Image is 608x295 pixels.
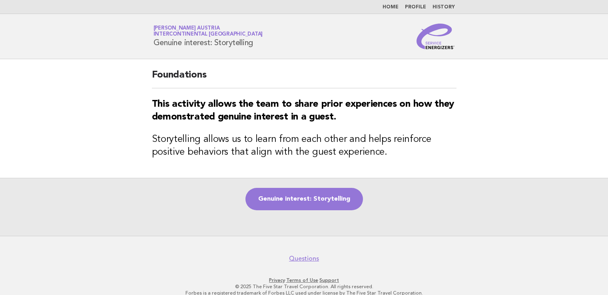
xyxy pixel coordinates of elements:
[433,5,455,10] a: History
[153,32,263,37] span: InterContinental [GEOGRAPHIC_DATA]
[269,277,285,283] a: Privacy
[383,5,399,10] a: Home
[405,5,426,10] a: Profile
[152,100,455,122] strong: This activity allows the team to share prior experiences on how they demonstrated genuine interes...
[417,24,455,49] img: Service Energizers
[60,277,549,283] p: · ·
[60,283,549,290] p: © 2025 The Five Star Travel Corporation. All rights reserved.
[152,133,456,159] h3: Storytelling allows us to learn from each other and helps reinforce positive behaviors that align...
[286,277,318,283] a: Terms of Use
[319,277,339,283] a: Support
[245,188,363,210] a: Genuine interest: Storytelling
[289,255,319,263] a: Questions
[153,26,263,47] h1: Genuine interest: Storytelling
[153,26,263,37] a: [PERSON_NAME] AustriaInterContinental [GEOGRAPHIC_DATA]
[152,69,456,88] h2: Foundations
